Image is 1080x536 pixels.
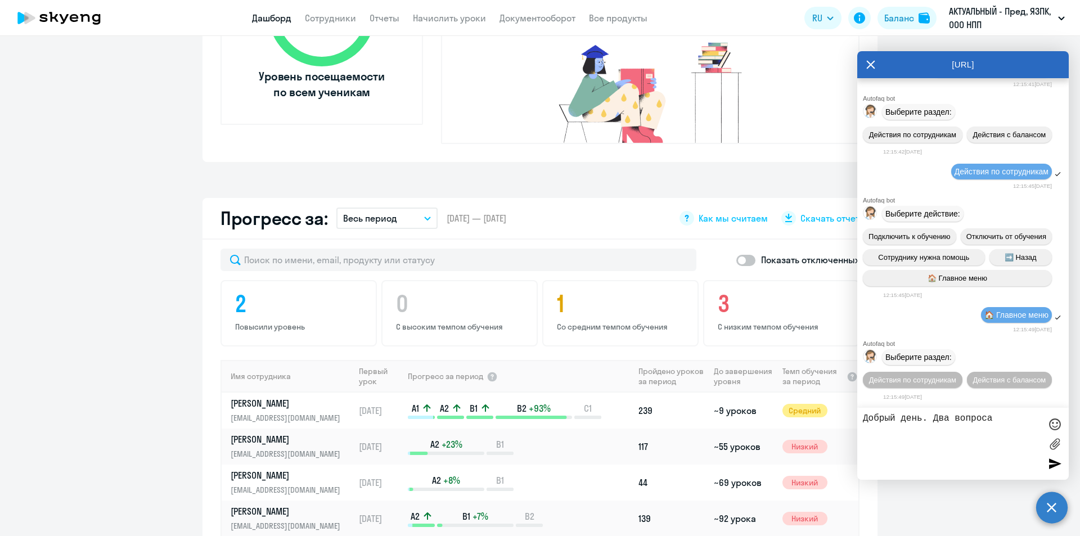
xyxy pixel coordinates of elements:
[877,7,937,29] a: Балансbalance
[1005,253,1037,262] span: ➡️ Назад
[220,207,327,229] h2: Прогресс за:
[412,402,419,415] span: A1
[863,127,962,143] button: Действия по сотрудникам
[782,366,843,386] span: Темп обучения за период
[235,322,366,332] p: Повысили уровень
[584,402,592,415] span: C1
[709,393,777,429] td: ~9 уроков
[863,206,877,223] img: bot avatar
[973,130,1046,139] span: Действия с балансом
[878,253,969,262] span: Сотруднику нужна помощь
[1046,435,1063,452] label: Лимит 10 файлов
[718,322,848,332] p: С низким темпом обучения
[354,429,407,465] td: [DATE]
[413,12,486,24] a: Начислить уроки
[949,4,1054,31] p: АКТУАЛЬНЫЙ - Пред, ЯЗПК, ООО НПП
[305,12,356,24] a: Сотрудники
[1013,81,1052,87] time: 12:15:41[DATE]
[943,4,1070,31] button: АКТУАЛЬНЫЙ - Пред, ЯЗПК, ООО НПП
[589,12,647,24] a: Все продукты
[863,95,1069,102] div: Autofaq bot
[967,127,1052,143] button: Действия с балансом
[761,253,859,267] p: Показать отключенных
[470,402,478,415] span: B1
[231,469,354,496] a: [PERSON_NAME][EMAIL_ADDRESS][DOMAIN_NAME]
[462,510,470,523] span: B1
[447,212,506,224] span: [DATE] — [DATE]
[354,393,407,429] td: [DATE]
[718,290,848,317] h4: 3
[235,290,366,317] h4: 2
[231,469,346,481] p: [PERSON_NAME]
[800,212,859,224] span: Скачать отчет
[928,274,987,282] span: 🏠 Главное меню
[538,39,763,143] img: no-truants
[472,510,488,523] span: +7%
[408,371,483,381] span: Прогресс за период
[517,402,526,415] span: B2
[973,376,1046,384] span: Действия с балансом
[804,7,841,29] button: RU
[442,438,462,451] span: +23%
[496,438,504,451] span: B1
[709,429,777,465] td: ~55 уроков
[343,211,397,225] p: Весь период
[231,397,354,424] a: [PERSON_NAME][EMAIL_ADDRESS][DOMAIN_NAME]
[370,12,399,24] a: Отчеты
[440,402,449,415] span: A2
[411,510,420,523] span: A2
[919,12,930,24] img: balance
[883,148,922,155] time: 12:15:42[DATE]
[989,249,1052,265] button: ➡️ Назад
[863,197,1069,204] div: Autofaq bot
[231,505,354,532] a: [PERSON_NAME][EMAIL_ADDRESS][DOMAIN_NAME]
[863,340,1069,347] div: Autofaq bot
[557,290,687,317] h4: 1
[869,130,956,139] span: Действия по сотрудникам
[869,376,956,384] span: Действия по сотрудникам
[885,107,952,116] span: Выберите раздел:
[634,360,709,393] th: Пройдено уроков за период
[967,372,1052,388] button: Действия с балансом
[884,11,914,25] div: Баланс
[699,212,768,224] span: Как мы считаем
[883,292,922,298] time: 12:15:45[DATE]
[220,249,696,271] input: Поиск по имени, email, продукту или статусу
[782,440,827,453] span: Низкий
[257,69,386,100] span: Уровень посещаемости по всем ученикам
[354,465,407,501] td: [DATE]
[231,433,346,445] p: [PERSON_NAME]
[354,360,407,393] th: Первый урок
[863,350,877,366] img: bot avatar
[868,232,951,241] span: Подключить к обучению
[883,394,922,400] time: 12:15:49[DATE]
[231,520,346,532] p: [EMAIL_ADDRESS][DOMAIN_NAME]
[961,228,1052,245] button: Отключить от обучения
[709,360,777,393] th: До завершения уровня
[863,249,985,265] button: Сотруднику нужна помощь
[252,12,291,24] a: Дашборд
[863,372,962,388] button: Действия по сотрудникам
[231,433,354,460] a: [PERSON_NAME][EMAIL_ADDRESS][DOMAIN_NAME]
[430,438,439,451] span: A2
[1013,183,1052,189] time: 12:15:45[DATE]
[634,465,709,501] td: 44
[863,270,1052,286] button: 🏠 Главное меню
[709,465,777,501] td: ~69 уроков
[634,393,709,429] td: 239
[634,429,709,465] td: 117
[557,322,687,332] p: Со средним темпом обучения
[529,402,551,415] span: +93%
[885,353,952,362] span: Выберите раздел:
[1013,326,1052,332] time: 12:15:49[DATE]
[222,360,354,393] th: Имя сотрудника
[525,510,534,523] span: B2
[984,310,1048,319] span: 🏠 Главное меню
[863,413,1041,474] textarea: Добрый день. Два вопроса
[966,232,1046,241] span: Отключить от обучения
[499,12,575,24] a: Документооборот
[443,474,460,487] span: +8%
[231,448,346,460] p: [EMAIL_ADDRESS][DOMAIN_NAME]
[863,228,956,245] button: Подключить к обучению
[432,474,441,487] span: A2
